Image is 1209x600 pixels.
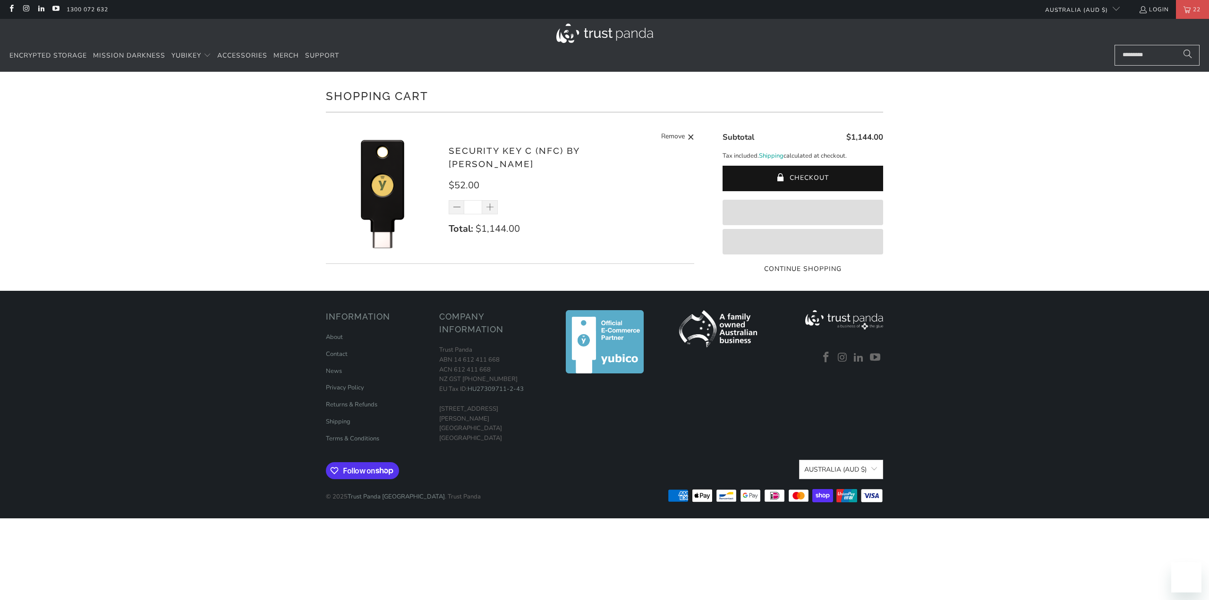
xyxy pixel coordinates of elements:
[217,51,267,60] span: Accessories
[326,400,377,409] a: Returns & Refunds
[93,45,165,67] a: Mission Darkness
[93,51,165,60] span: Mission Darkness
[9,51,87,60] span: Encrypted Storage
[799,460,883,479] button: Australia (AUD $)
[468,385,524,393] a: HU27309711-2-43
[852,352,866,364] a: Trust Panda Australia on LinkedIn
[819,352,833,364] a: Trust Panda Australia on Facebook
[67,4,108,15] a: 1300 072 632
[476,222,520,235] span: $1,144.00
[661,131,685,143] span: Remove
[273,51,299,60] span: Merch
[7,6,15,13] a: Trust Panda Australia on Facebook
[326,136,439,249] img: Security Key C (NFC) by Yubico
[171,45,211,67] summary: YubiKey
[9,45,339,67] nav: Translation missing: en.navigation.header.main_nav
[326,333,343,341] a: About
[556,24,653,43] img: Trust Panda Australia
[759,151,783,161] a: Shipping
[9,45,87,67] a: Encrypted Storage
[273,45,299,67] a: Merch
[439,345,543,443] p: Trust Panda ABN 14 612 411 668 ACN 612 411 668 NZ GST [PHONE_NUMBER] EU Tax ID: [STREET_ADDRESS][...
[661,131,694,143] a: Remove
[723,132,754,143] span: Subtotal
[449,179,479,192] span: $52.00
[348,492,445,501] a: Trust Panda [GEOGRAPHIC_DATA]
[1139,4,1169,15] a: Login
[835,352,850,364] a: Trust Panda Australia on Instagram
[326,434,379,443] a: Terms & Conditions
[846,132,883,143] span: $1,144.00
[449,222,473,235] strong: Total:
[449,145,579,169] a: Security Key C (NFC) by [PERSON_NAME]
[37,6,45,13] a: Trust Panda Australia on LinkedIn
[305,51,339,60] span: Support
[326,86,883,105] h1: Shopping Cart
[326,482,481,502] p: © 2025 . Trust Panda
[326,383,364,392] a: Privacy Policy
[326,350,348,358] a: Contact
[326,367,342,375] a: News
[22,6,30,13] a: Trust Panda Australia on Instagram
[326,417,350,426] a: Shipping
[51,6,60,13] a: Trust Panda Australia on YouTube
[171,51,201,60] span: YubiKey
[1115,45,1200,66] input: Search...
[217,45,267,67] a: Accessories
[723,151,883,161] p: Tax included. calculated at checkout.
[723,264,883,274] a: Continue Shopping
[305,45,339,67] a: Support
[723,166,883,191] button: Checkout
[868,352,882,364] a: Trust Panda Australia on YouTube
[1176,45,1200,66] button: Search
[1171,562,1201,592] iframe: Button to launch messaging window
